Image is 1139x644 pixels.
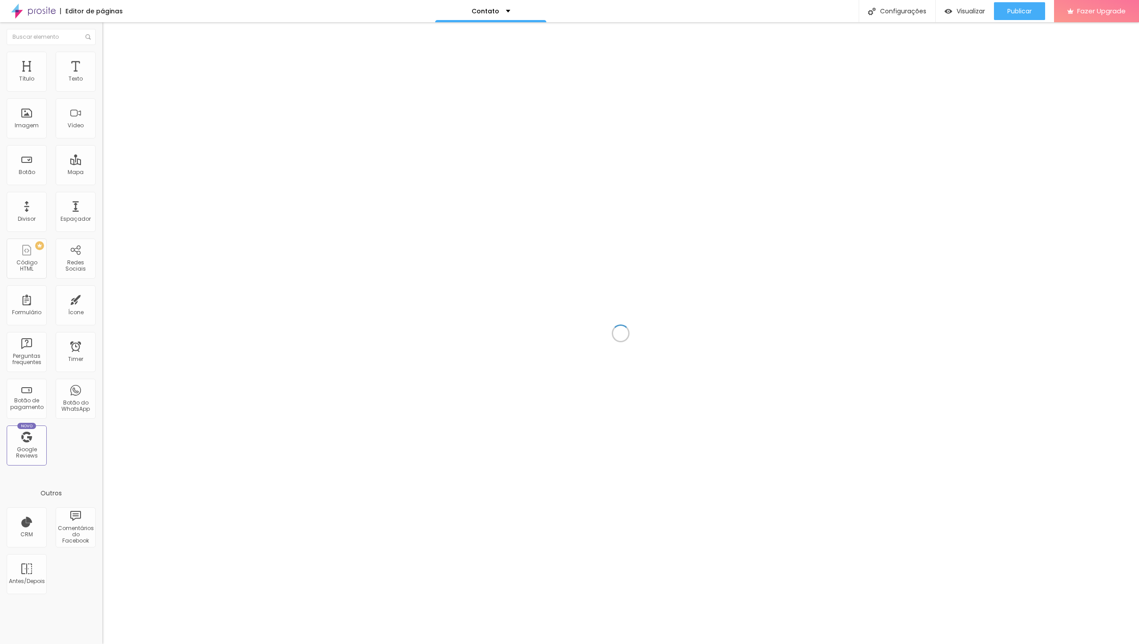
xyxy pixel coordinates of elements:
div: Espaçador [61,216,91,222]
div: Botão do WhatsApp [58,400,93,413]
div: Botão de pagamento [9,397,44,410]
span: Visualizar [957,8,985,15]
div: Redes Sociais [58,259,93,272]
img: view-1.svg [945,8,952,15]
input: Buscar elemento [7,29,96,45]
div: Perguntas frequentes [9,353,44,366]
div: Formulário [12,309,41,316]
div: Timer [68,356,83,362]
button: Visualizar [936,2,994,20]
span: Publicar [1007,8,1032,15]
div: CRM [20,531,33,538]
div: Novo [17,423,36,429]
div: Botão [19,169,35,175]
div: Divisor [18,216,36,222]
div: Título [19,76,34,82]
img: Icone [868,8,876,15]
div: Ícone [68,309,84,316]
img: Icone [85,34,91,40]
div: Código HTML [9,259,44,272]
div: Comentários do Facebook [58,525,93,544]
div: Vídeo [68,122,84,129]
div: Editor de páginas [60,8,123,14]
button: Publicar [994,2,1045,20]
div: Google Reviews [9,446,44,459]
div: Imagem [15,122,39,129]
div: Texto [69,76,83,82]
div: Mapa [68,169,84,175]
div: Antes/Depois [9,578,44,584]
span: Fazer Upgrade [1077,7,1126,15]
p: Contato [472,8,499,14]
